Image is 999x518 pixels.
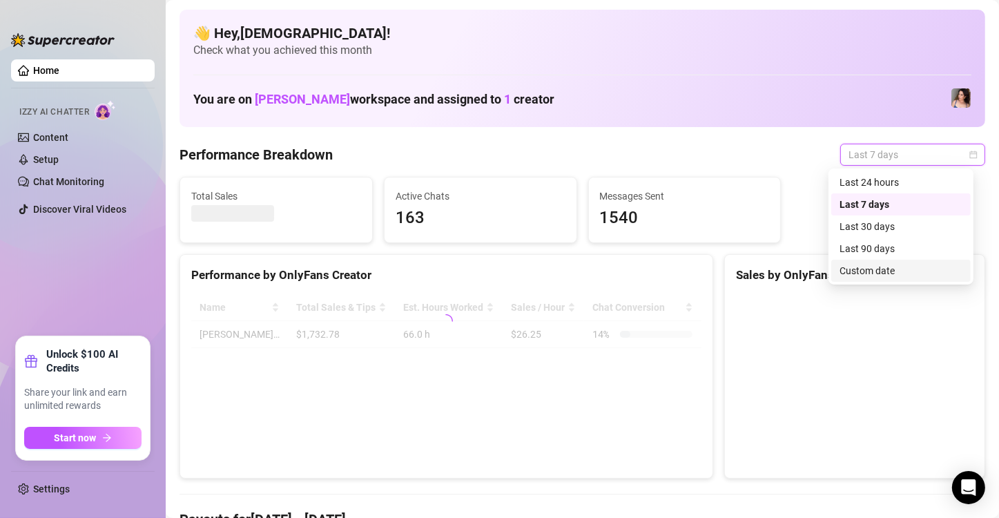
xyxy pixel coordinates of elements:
[600,189,770,204] span: Messages Sent
[831,215,971,238] div: Last 30 days
[46,347,142,375] strong: Unlock $100 AI Credits
[840,197,962,212] div: Last 7 days
[55,432,97,443] span: Start now
[24,354,38,368] span: gift
[11,33,115,47] img: logo-BBDzfeDw.svg
[951,88,971,108] img: Lauren
[969,151,978,159] span: calendar
[33,176,104,187] a: Chat Monitoring
[191,189,361,204] span: Total Sales
[33,483,70,495] a: Settings
[33,154,59,165] a: Setup
[191,266,701,285] div: Performance by OnlyFans Creator
[831,193,971,215] div: Last 7 days
[438,314,454,329] span: loading
[952,471,985,504] div: Open Intercom Messenger
[600,205,770,231] span: 1540
[848,144,977,165] span: Last 7 days
[33,204,126,215] a: Discover Viral Videos
[736,266,973,285] div: Sales by OnlyFans Creator
[193,43,971,58] span: Check what you achieved this month
[19,106,89,119] span: Izzy AI Chatter
[24,386,142,413] span: Share your link and earn unlimited rewards
[840,241,962,256] div: Last 90 days
[831,171,971,193] div: Last 24 hours
[180,145,333,164] h4: Performance Breakdown
[831,260,971,282] div: Custom date
[396,205,565,231] span: 163
[193,92,554,107] h1: You are on workspace and assigned to creator
[396,189,565,204] span: Active Chats
[840,219,962,234] div: Last 30 days
[840,175,962,190] div: Last 24 hours
[24,427,142,449] button: Start nowarrow-right
[193,23,971,43] h4: 👋 Hey, [DEMOGRAPHIC_DATA] !
[255,92,350,106] span: [PERSON_NAME]
[33,132,68,143] a: Content
[831,238,971,260] div: Last 90 days
[95,100,116,120] img: AI Chatter
[504,92,511,106] span: 1
[102,433,112,443] span: arrow-right
[33,65,59,76] a: Home
[840,263,962,278] div: Custom date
